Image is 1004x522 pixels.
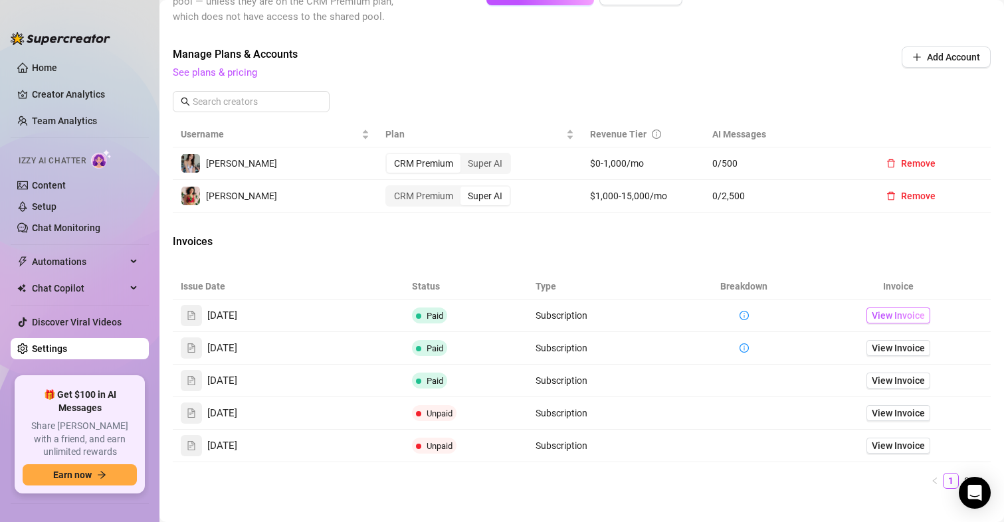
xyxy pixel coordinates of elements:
[207,341,237,357] span: [DATE]
[901,191,936,201] span: Remove
[927,473,943,489] button: left
[866,307,930,323] a: View Invoice
[377,122,582,147] th: Plan
[943,473,959,489] li: 1
[187,376,196,385] span: file-text
[712,189,860,203] span: 0 / 2,500
[886,159,896,168] span: delete
[582,147,705,180] td: $0-1,000/mo
[23,420,137,459] span: Share [PERSON_NAME] with a friend, and earn unlimited rewards
[427,441,452,451] span: Unpaid
[460,154,510,173] div: Super AI
[866,340,930,356] a: View Invoice
[19,155,86,167] span: Izzy AI Chatter
[536,343,587,353] span: Subscription
[206,158,277,169] span: [PERSON_NAME]
[740,343,749,353] span: info-circle
[975,473,991,489] button: right
[91,149,112,169] img: AI Chatter
[901,158,936,169] span: Remove
[181,97,190,106] span: search
[181,154,200,173] img: Maki
[959,474,974,488] a: 2
[207,308,237,324] span: [DATE]
[427,408,452,418] span: Unpaid
[32,62,57,73] a: Home
[32,201,56,212] a: Setup
[704,122,868,147] th: AI Messages
[181,127,359,141] span: Username
[32,317,122,327] a: Discover Viral Videos
[207,406,237,422] span: [DATE]
[536,310,587,321] span: Subscription
[53,470,92,480] span: Earn now
[207,438,237,454] span: [DATE]
[536,408,587,418] span: Subscription
[17,284,26,293] img: Chat Copilot
[387,154,460,173] div: CRM Premium
[32,343,67,354] a: Settings
[173,46,811,62] span: Manage Plans & Accounts
[959,477,991,509] div: Open Intercom Messenger
[872,341,925,355] span: View Invoice
[805,274,991,300] th: Invoice
[927,52,980,62] span: Add Account
[17,256,28,267] span: thunderbolt
[32,222,100,233] a: Chat Monitoring
[32,116,97,126] a: Team Analytics
[912,52,922,62] span: plus
[97,470,106,479] span: arrow-right
[427,311,443,321] span: Paid
[187,343,196,353] span: file-text
[872,373,925,388] span: View Invoice
[32,84,138,105] a: Creator Analytics
[536,440,587,451] span: Subscription
[902,46,991,68] button: Add Account
[931,477,939,485] span: left
[427,343,443,353] span: Paid
[387,187,460,205] div: CRM Premium
[193,94,311,109] input: Search creators
[404,274,528,300] th: Status
[682,274,806,300] th: Breakdown
[536,375,587,386] span: Subscription
[740,311,749,320] span: info-circle
[32,278,126,299] span: Chat Copilot
[32,180,66,191] a: Content
[23,464,137,485] button: Earn nowarrow-right
[207,373,237,389] span: [DATE]
[590,129,647,139] span: Revenue Tier
[187,311,196,320] span: file-text
[872,308,925,323] span: View Invoice
[11,32,110,45] img: logo-BBDzfeDw.svg
[187,441,196,450] span: file-text
[872,406,925,420] span: View Invoice
[385,127,563,141] span: Plan
[427,376,443,386] span: Paid
[206,191,277,201] span: [PERSON_NAME]
[959,473,975,489] li: 2
[385,153,511,174] div: segmented control
[23,389,137,414] span: 🎁 Get $100 in AI Messages
[173,66,257,78] a: See plans & pricing
[712,156,860,171] span: 0 / 500
[173,122,377,147] th: Username
[876,185,946,207] button: Remove
[582,180,705,213] td: $1,000-15,000/mo
[460,187,510,205] div: Super AI
[173,274,404,300] th: Issue Date
[975,473,991,489] li: Next Page
[866,373,930,389] a: View Invoice
[866,405,930,421] a: View Invoice
[385,185,511,207] div: segmented control
[181,187,200,205] img: maki
[876,153,946,174] button: Remove
[927,473,943,489] li: Previous Page
[187,408,196,418] span: file-text
[173,234,396,250] span: Invoices
[528,274,682,300] th: Type
[32,251,126,272] span: Automations
[872,438,925,453] span: View Invoice
[944,474,958,488] a: 1
[866,438,930,454] a: View Invoice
